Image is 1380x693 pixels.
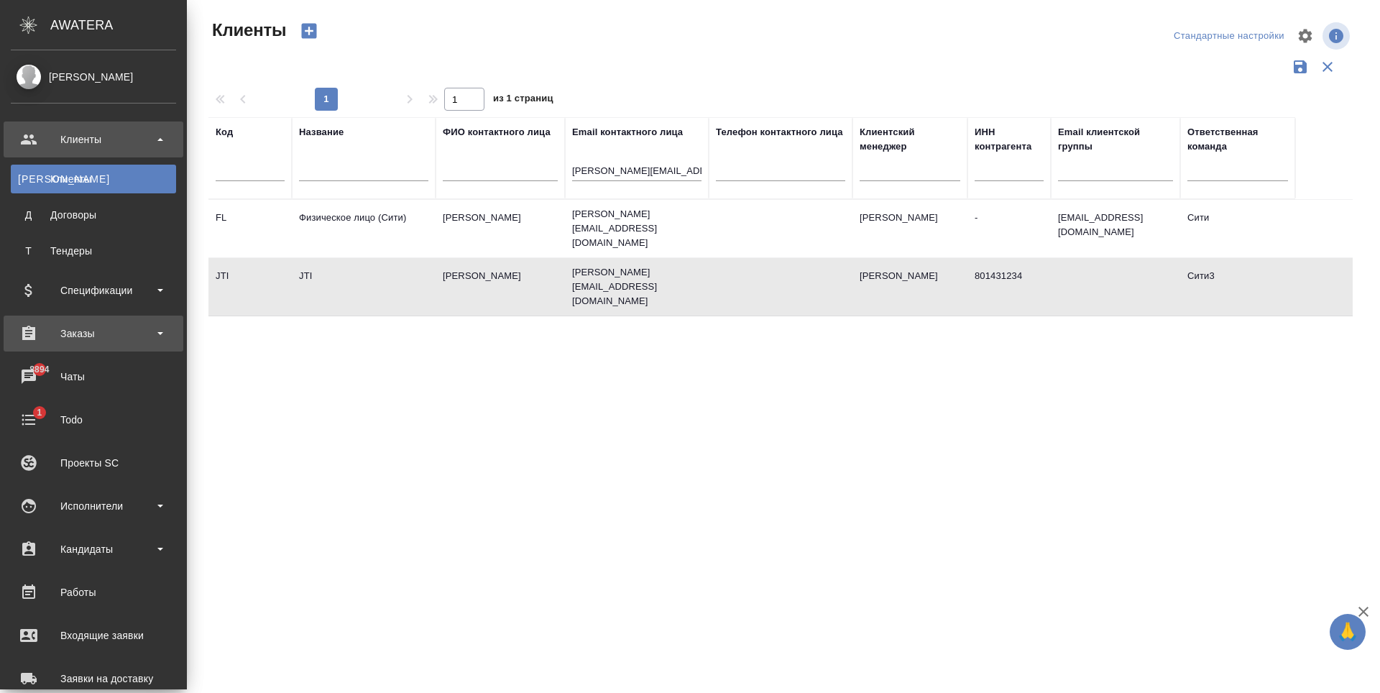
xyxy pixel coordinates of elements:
td: JTI [292,262,436,312]
div: Работы [11,582,176,603]
div: Чаты [11,366,176,387]
span: 🙏 [1335,617,1360,647]
div: AWATERA [50,11,187,40]
td: Сити3 [1180,262,1295,312]
div: Заявки на доставку [11,668,176,689]
div: Тендеры [18,244,169,258]
p: [PERSON_NAME][EMAIL_ADDRESS][DOMAIN_NAME] [572,207,701,250]
div: Email клиентской группы [1058,125,1173,154]
td: JTI [208,262,292,312]
span: Посмотреть информацию [1322,22,1353,50]
div: split button [1170,25,1288,47]
td: FL [208,203,292,254]
div: Клиентский менеджер [860,125,960,154]
td: [PERSON_NAME] [436,262,565,312]
div: ИНН контрагента [975,125,1044,154]
div: [PERSON_NAME] [11,69,176,85]
div: Спецификации [11,280,176,301]
div: Входящие заявки [11,625,176,646]
div: ФИО контактного лица [443,125,551,139]
td: Сити [1180,203,1295,254]
td: [PERSON_NAME] [852,262,967,312]
a: [PERSON_NAME]Клиенты [11,165,176,193]
a: 1Todo [4,402,183,438]
span: 8894 [21,362,57,377]
div: Кандидаты [11,538,176,560]
span: Клиенты [208,19,286,42]
a: Входящие заявки [4,618,183,653]
td: [PERSON_NAME] [852,203,967,254]
span: Настроить таблицу [1288,19,1322,53]
div: Исполнители [11,495,176,517]
td: 801431234 [967,262,1051,312]
div: Ответственная команда [1187,125,1288,154]
button: 🙏 [1330,614,1366,650]
div: Код [216,125,233,139]
div: Клиенты [11,129,176,150]
a: 8894Чаты [4,359,183,395]
div: Телефон контактного лица [716,125,843,139]
td: [EMAIL_ADDRESS][DOMAIN_NAME] [1051,203,1180,254]
div: Проекты SC [11,452,176,474]
div: Договоры [18,208,169,222]
a: ДДоговоры [11,201,176,229]
button: Сохранить фильтры [1287,53,1314,81]
a: Проекты SC [4,445,183,481]
a: Работы [4,574,183,610]
p: [PERSON_NAME][EMAIL_ADDRESS][DOMAIN_NAME] [572,265,701,308]
div: Название [299,125,344,139]
td: - [967,203,1051,254]
span: 1 [28,405,50,420]
div: Заказы [11,323,176,344]
td: Физическое лицо (Сити) [292,203,436,254]
div: Клиенты [18,172,169,186]
a: ТТендеры [11,237,176,265]
div: Todo [11,409,176,431]
button: Сбросить фильтры [1314,53,1341,81]
div: Email контактного лица [572,125,683,139]
span: из 1 страниц [493,90,553,111]
td: [PERSON_NAME] [436,203,565,254]
button: Создать [292,19,326,43]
